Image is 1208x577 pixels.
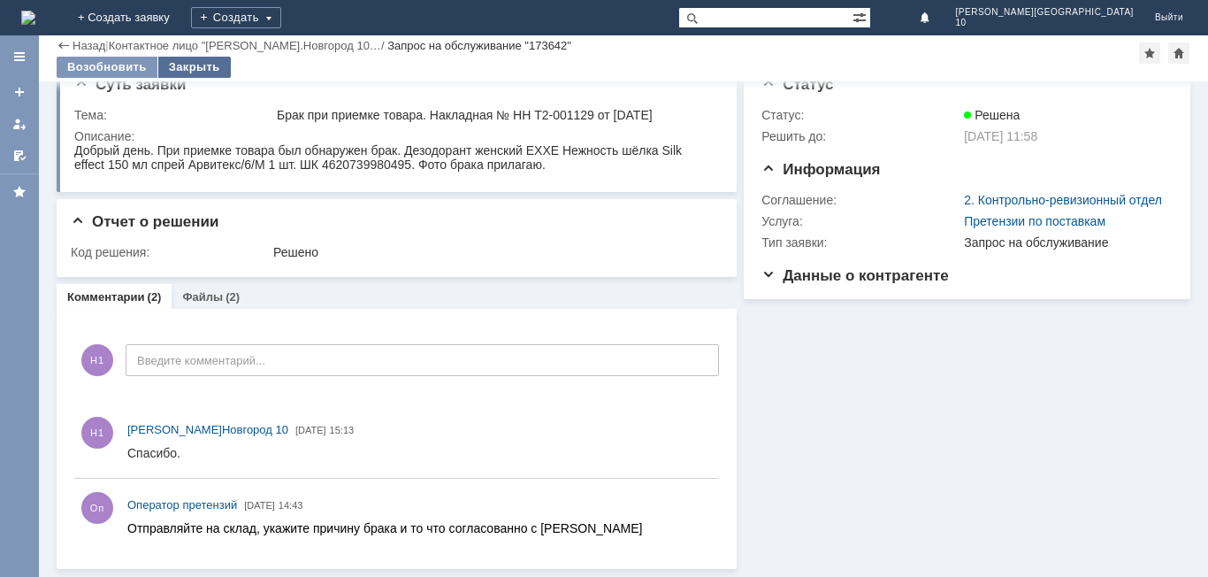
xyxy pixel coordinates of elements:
div: Запрос на обслуживание "173642" [387,39,571,52]
a: Файлы [182,290,223,304]
span: Н1 [81,344,113,376]
span: [DATE] [295,425,326,435]
div: Создать [191,7,281,28]
a: Перейти на домашнюю страницу [21,11,35,25]
div: Услуга: [761,214,960,228]
span: Статус [761,76,833,93]
span: [DATE] 11:58 [964,129,1037,143]
div: Сделать домашней страницей [1168,42,1189,64]
span: Суть заявки [74,76,186,93]
div: Описание: [74,129,716,143]
span: 15:13 [330,425,355,435]
div: Статус: [761,108,960,122]
a: Мои согласования [5,142,34,170]
div: (2) [226,290,240,304]
div: (2) [148,290,162,304]
div: | [105,38,108,51]
a: [PERSON_NAME]Новгород 10 [127,421,288,439]
div: Запрос на обслуживание [964,235,1165,250]
div: Брак при приемке товара. Накладная № НН Т2-001129 от [DATE] [277,108,713,122]
div: Код решения: [71,245,270,259]
span: [DATE] [244,500,275,511]
span: [PERSON_NAME][GEOGRAPHIC_DATA] [956,7,1134,18]
a: Создать заявку [5,78,34,106]
a: Контактное лицо "[PERSON_NAME].Новгород 10… [109,39,381,52]
span: Информация [761,161,880,178]
div: Решить до: [761,129,960,143]
a: Мои заявки [5,110,34,138]
div: Добавить в избранное [1139,42,1160,64]
span: Расширенный поиск [852,8,870,25]
div: / [109,39,387,52]
div: Соглашение: [761,193,960,207]
a: 2. Контрольно-ревизионный отдел [964,193,1162,207]
div: Тема: [74,108,273,122]
span: Данные о контрагенте [761,267,949,284]
span: 10 [956,18,1134,28]
span: Оператор претензий [127,498,237,512]
img: logo [21,11,35,25]
span: 14:43 [279,500,303,511]
a: Комментарии [67,290,145,304]
a: Претензии по поставкам [964,214,1105,228]
a: Назад [73,39,105,52]
span: Решена [964,108,1020,122]
span: [PERSON_NAME]Новгород 10 [127,423,288,436]
div: Решено [273,245,713,259]
span: Отчет о решении [71,213,218,230]
div: Тип заявки: [761,235,960,250]
a: Оператор претензий [127,496,237,514]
